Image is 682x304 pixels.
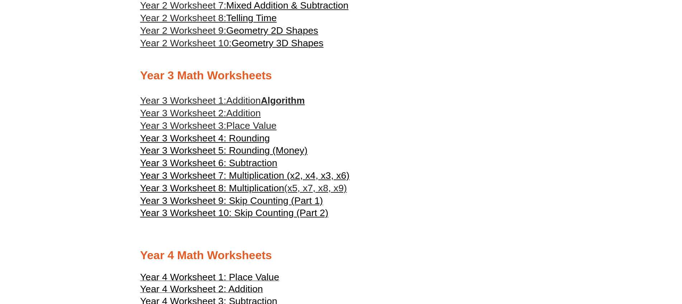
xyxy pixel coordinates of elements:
span: Year 2 Worksheet 10: [140,38,232,48]
a: Year 4 Worksheet 2: Addition [140,287,263,294]
span: (x5, x7, x8, x9) [284,183,347,193]
a: Year 3 Worksheet 9: Skip Counting (Part 1) [140,195,323,207]
span: Year 3 Worksheet 1: [140,95,226,106]
h2: Year 3 Math Worksheets [140,68,542,83]
a: Year 3 Worksheet 3:Place Value [140,120,277,132]
span: Year 3 Worksheet 4: Rounding [140,133,270,144]
span: Year 4 Worksheet 2: Addition [140,284,263,294]
a: Year 3 Worksheet 5: Rounding (Money) [140,144,308,157]
a: Year 3 Worksheet 1:AdditionAlgorithm [140,95,305,106]
span: Year 3 Worksheet 6: Subtraction [140,158,277,168]
a: Year 4 Worksheet 1: Place Value [140,275,279,282]
span: Year 3 Worksheet 3: [140,120,226,131]
a: Year 2 Worksheet 8:Telling Time [140,13,277,23]
span: Year 3 Worksheet 7: Multiplication (x2, x4, x3, x6) [140,170,350,181]
a: Year 3 Worksheet 6: Subtraction [140,157,277,169]
span: Year 3 Worksheet 2: [140,108,226,118]
a: Year 3 Worksheet 10: Skip Counting (Part 2) [140,207,329,219]
span: Year 2 Worksheet 9: [140,25,226,36]
span: Addition [226,95,261,106]
span: Year 2 Worksheet 8: [140,13,226,23]
a: Year 3 Worksheet 8: Multiplication(x5, x7, x8, x9) [140,182,347,195]
a: Year 3 Worksheet 4: Rounding [140,132,270,145]
span: Year 3 Worksheet 8: Multiplication [140,183,284,193]
iframe: Chat Widget [563,223,682,304]
span: Year 3 Worksheet 5: Rounding (Money) [140,145,308,156]
span: Year 3 Worksheet 9: Skip Counting (Part 1) [140,195,323,206]
span: Geometry 2D Shapes [226,25,318,36]
a: Year 3 Worksheet 2:Addition [140,107,261,120]
span: Telling Time [226,13,277,23]
a: Year 3 Worksheet 7: Multiplication (x2, x4, x3, x6) [140,169,350,182]
span: Geometry 3D Shapes [231,38,323,48]
span: Place Value [226,120,277,131]
span: Year 3 Worksheet 10: Skip Counting (Part 2) [140,207,329,218]
span: Year 4 Worksheet 1: Place Value [140,272,279,282]
a: Year 2 Worksheet 10:Geometry 3D Shapes [140,38,324,48]
span: Addition [226,108,261,118]
h2: Year 4 Math Worksheets [140,248,542,263]
a: Year 2 Worksheet 9:Geometry 2D Shapes [140,25,318,36]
